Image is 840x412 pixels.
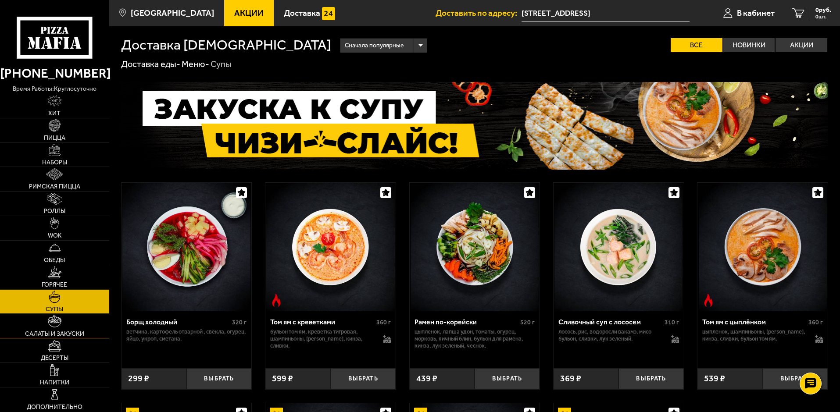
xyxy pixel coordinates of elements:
[699,183,827,311] img: Том ям с цыплёнком
[520,319,535,326] span: 520 г
[763,368,828,390] button: Выбрать
[618,368,683,390] button: Выбрать
[410,183,540,311] a: Рамен по-корейски
[182,59,209,69] a: Меню-
[270,328,374,349] p: бульон том ям, креветка тигровая, шампиньоны, [PERSON_NAME], кинза, сливки.
[558,318,662,326] div: Сливочный суп с лососем
[41,355,68,361] span: Десерты
[702,318,806,326] div: Том ям с цыплёнком
[122,183,252,311] a: Борщ холодный
[554,183,684,311] a: Сливочный суп с лососем
[186,368,251,390] button: Выбрать
[121,38,331,52] h1: Доставка [DEMOGRAPHIC_DATA]
[40,380,69,386] span: Напитки
[554,183,683,311] img: Сливочный суп с лососем
[723,38,775,52] label: Новинки
[25,331,84,337] span: Салаты и закуски
[122,183,250,311] img: Борщ холодный
[265,183,396,311] a: Острое блюдоТом ям с креветками
[776,38,827,52] label: Акции
[211,59,232,70] div: Супы
[121,59,180,69] a: Доставка еды-
[42,160,67,166] span: Наборы
[697,183,828,311] a: Острое блюдоТом ям с цыплёнком
[411,183,539,311] img: Рамен по-корейски
[558,328,662,342] p: лосось, рис, водоросли вакамэ, мисо бульон, сливки, лук зеленый.
[415,318,518,326] div: Рамен по-корейски
[29,184,80,190] span: Римская пицца
[522,5,690,21] input: Ваш адрес доставки
[345,37,404,54] span: Сначала популярные
[376,319,391,326] span: 360 г
[44,135,65,141] span: Пицца
[284,9,320,17] span: Доставка
[46,306,63,313] span: Супы
[322,7,335,20] img: 15daf4d41897b9f0e9f617042186c801.svg
[416,374,437,383] span: 439 ₽
[44,208,65,214] span: Роллы
[560,374,581,383] span: 369 ₽
[737,9,775,17] span: В кабинет
[266,183,394,311] img: Том ям с креветками
[665,319,679,326] span: 310 г
[702,294,715,307] img: Острое блюдо
[234,9,264,17] span: Акции
[272,374,293,383] span: 599 ₽
[48,110,61,117] span: Хит
[131,9,214,17] span: [GEOGRAPHIC_DATA]
[815,7,831,13] span: 0 руб.
[270,294,283,307] img: Острое блюдо
[42,282,67,288] span: Горячее
[232,319,247,326] span: 320 г
[436,9,522,17] span: Доставить по адресу:
[331,368,396,390] button: Выбрать
[270,318,374,326] div: Том ям с креветками
[126,328,247,342] p: ветчина, картофель отварной , свёкла, огурец, яйцо, укроп, сметана.
[522,5,690,21] span: Ленинградская область, Всеволожский район, Заневское городское поселение, Кудрово, Солнечная улиц...
[27,404,82,410] span: Дополнительно
[671,38,722,52] label: Все
[48,233,61,239] span: WOK
[415,328,535,349] p: цыпленок, лапша удон, томаты, огурец, морковь, яичный блин, бульон для рамена, кинза, лук зеленый...
[128,374,149,383] span: 299 ₽
[815,14,831,19] span: 0 шт.
[475,368,540,390] button: Выбрать
[704,374,725,383] span: 539 ₽
[44,257,65,263] span: Обеды
[126,318,230,326] div: Борщ холодный
[702,328,806,342] p: цыпленок, шампиньоны, [PERSON_NAME], кинза, сливки, бульон том ям.
[808,319,823,326] span: 360 г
